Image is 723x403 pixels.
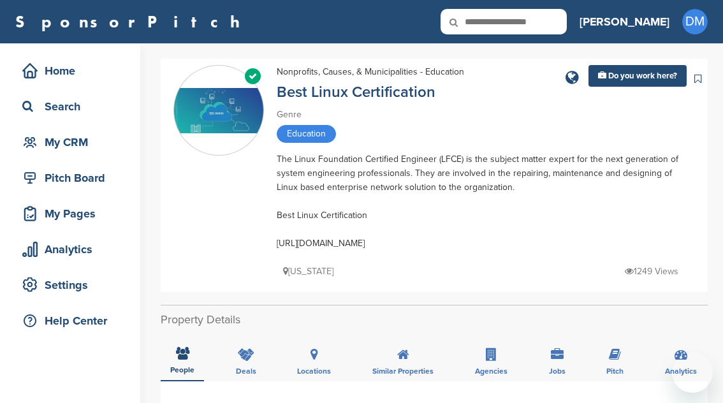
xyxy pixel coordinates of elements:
[672,352,713,393] iframe: Button to launch messaging window
[19,59,128,82] div: Home
[588,65,687,87] a: Do you work here?
[19,131,128,154] div: My CRM
[13,270,128,300] a: Settings
[15,13,248,30] a: SponsorPitch
[606,367,624,375] span: Pitch
[236,367,256,375] span: Deals
[297,367,331,375] span: Locations
[277,83,435,101] a: Best Linux Certification
[372,367,434,375] span: Similar Properties
[277,108,695,122] div: Genre
[625,263,678,279] p: 1249 Views
[580,13,669,31] h3: [PERSON_NAME]
[19,166,128,189] div: Pitch Board
[580,8,669,36] a: [PERSON_NAME]
[161,311,708,328] h2: Property Details
[277,65,464,79] div: Nonprofits, Causes, & Municipalities - Education
[549,367,566,375] span: Jobs
[283,263,333,279] p: [US_STATE]
[19,238,128,261] div: Analytics
[13,199,128,228] a: My Pages
[13,56,128,85] a: Home
[665,367,697,375] span: Analytics
[277,125,336,143] span: Education
[19,309,128,332] div: Help Center
[13,163,128,193] a: Pitch Board
[277,152,695,251] div: The Linux Foundation Certified Engineer (LFCE) is the subject matter expert for the next generati...
[13,92,128,121] a: Search
[608,71,677,81] span: Do you work here?
[19,274,128,297] div: Settings
[19,202,128,225] div: My Pages
[19,95,128,118] div: Search
[475,367,508,375] span: Agencies
[13,306,128,335] a: Help Center
[13,128,128,157] a: My CRM
[13,235,128,264] a: Analytics
[682,9,708,34] span: DM
[170,366,194,374] span: People
[174,88,263,133] img: Sponsorpitch & Best Linux Certification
